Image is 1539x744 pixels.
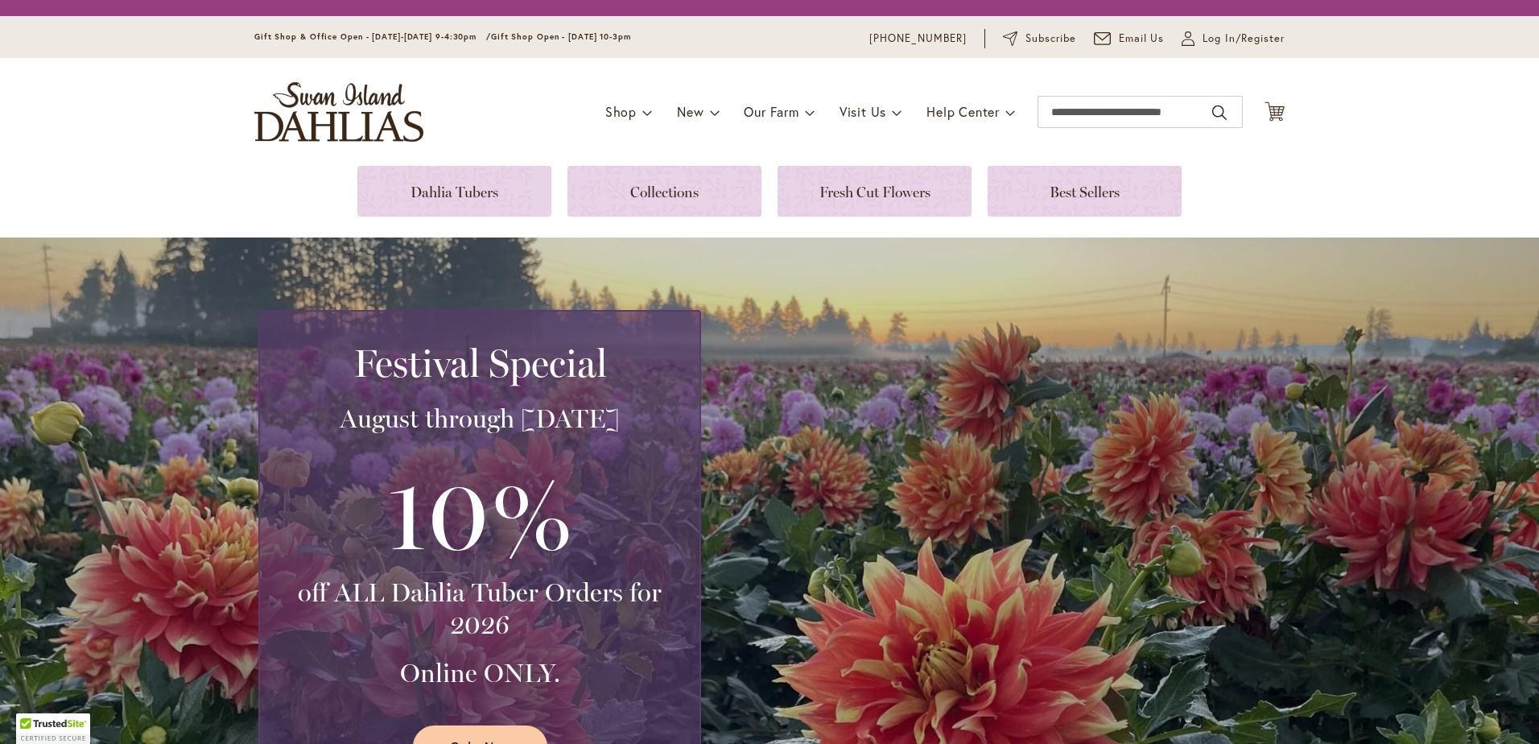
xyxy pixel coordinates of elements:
[16,713,90,744] div: TrustedSite Certified
[869,31,967,47] a: [PHONE_NUMBER]
[840,103,886,120] span: Visit Us
[279,577,680,641] h3: off ALL Dahlia Tuber Orders for 2026
[1003,31,1076,47] a: Subscribe
[1025,31,1076,47] span: Subscribe
[1119,31,1165,47] span: Email Us
[677,103,703,120] span: New
[254,82,423,142] a: store logo
[605,103,637,120] span: Shop
[744,103,798,120] span: Our Farm
[926,103,1000,120] span: Help Center
[279,451,680,577] h3: 10%
[1094,31,1165,47] a: Email Us
[1212,100,1227,126] button: Search
[279,657,680,689] h3: Online ONLY.
[491,31,631,42] span: Gift Shop Open - [DATE] 10-3pm
[279,341,680,386] h2: Festival Special
[254,31,491,42] span: Gift Shop & Office Open - [DATE]-[DATE] 9-4:30pm /
[1203,31,1285,47] span: Log In/Register
[279,403,680,435] h3: August through [DATE]
[1182,31,1285,47] a: Log In/Register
